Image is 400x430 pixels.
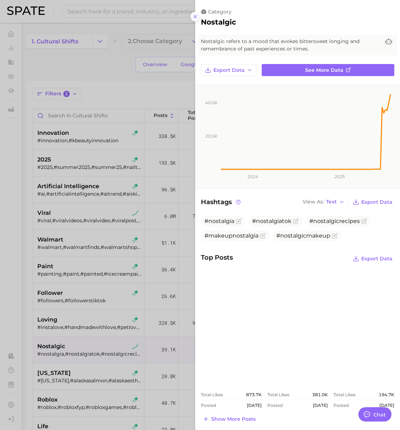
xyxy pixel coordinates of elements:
button: Export Data [201,64,256,76]
span: category [208,9,231,15]
button: Show more posts [201,414,257,424]
button: Export Data [351,254,394,264]
button: Flag as miscategorized or irrelevant [293,218,299,224]
span: #nostalgia [204,218,234,224]
span: [DATE] [379,403,394,408]
span: Posted [334,403,349,408]
span: Show more posts [211,416,256,422]
span: Text [326,200,337,204]
tspan: 40.0k [205,100,218,105]
span: [DATE] [247,403,262,408]
span: Export Data [213,67,245,73]
span: Posted [201,403,216,408]
span: #nostalgiatok [252,218,292,224]
button: Export Data [351,197,394,207]
span: 873.7k [246,392,262,397]
tspan: 20.0k [206,133,218,139]
span: Top Posts [201,254,233,264]
h2: nostalgic [201,18,394,26]
button: Flag as miscategorized or irrelevant [236,218,241,224]
span: Total Likes [334,392,356,397]
span: #nostalgicrecipes [309,218,360,224]
span: #nostalgicmakeup [276,232,330,239]
span: Nostalgic refers to a mood that evokes bittersweet longing and remembrance of past experiences or... [201,38,380,53]
tspan: 2025 [335,174,345,179]
button: Flag as miscategorized or irrelevant [361,218,367,224]
span: Export Data [361,199,393,205]
span: 381.0k [312,392,328,397]
button: Flag as miscategorized or irrelevant [260,233,266,239]
span: View As [303,200,324,204]
span: Export Data [361,256,393,262]
a: See more data [262,64,394,76]
span: 194.7k [379,392,394,397]
span: Hashtags [201,197,242,207]
button: Flag as miscategorized or irrelevant [332,233,337,239]
button: View AsText [301,197,346,207]
tspan: 2024 [247,174,258,179]
span: [DATE] [313,403,328,408]
span: Posted [267,403,283,408]
span: Total Likes [201,392,223,397]
span: Total Likes [267,392,289,397]
span: #makeupnostalgia [204,232,258,239]
span: See more data [305,67,343,73]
